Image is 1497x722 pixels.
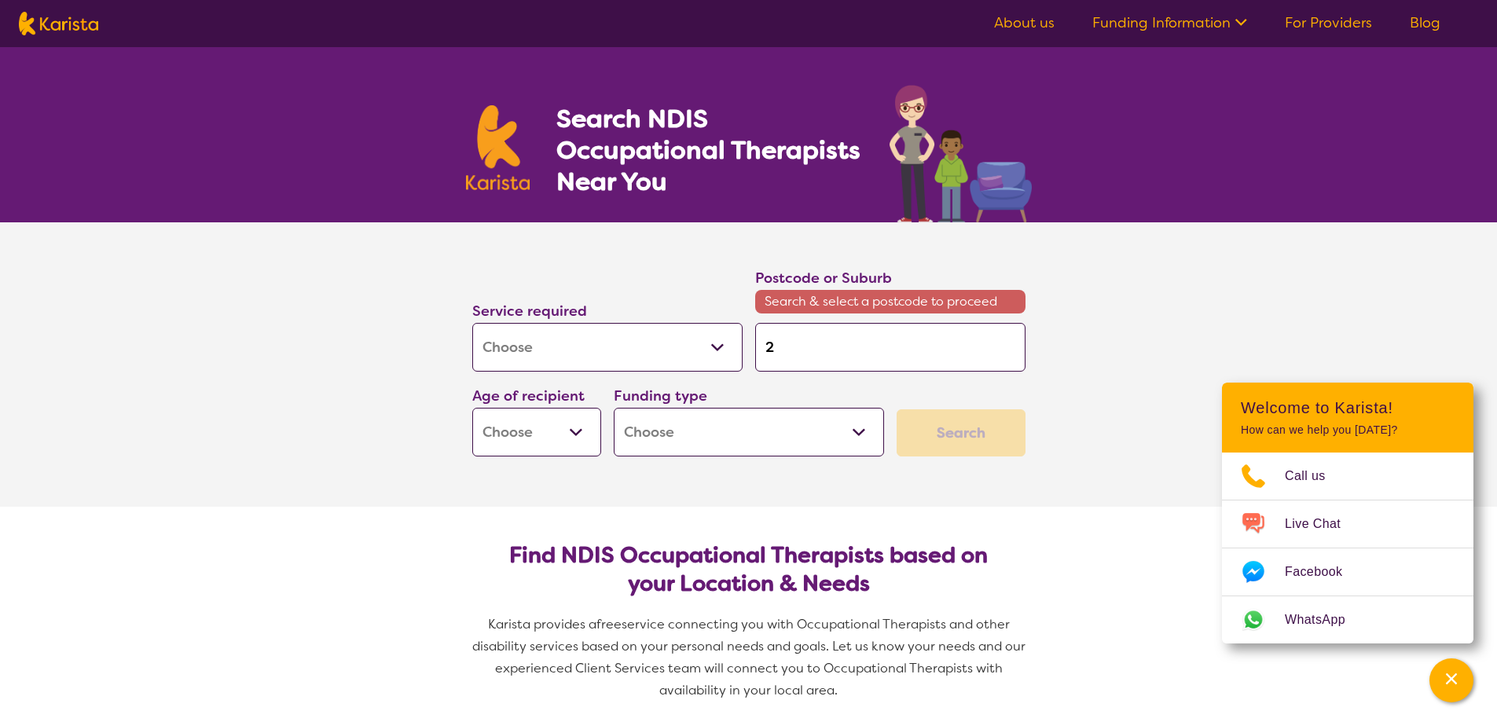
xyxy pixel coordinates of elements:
[488,616,596,632] span: Karista provides a
[556,103,862,197] h1: Search NDIS Occupational Therapists Near You
[1222,453,1473,643] ul: Choose channel
[614,387,707,405] label: Funding type
[1285,512,1359,536] span: Live Chat
[755,269,892,288] label: Postcode or Suburb
[1222,383,1473,643] div: Channel Menu
[19,12,98,35] img: Karista logo
[1241,423,1455,437] p: How can we help you [DATE]?
[466,105,530,190] img: Karista logo
[472,616,1029,698] span: service connecting you with Occupational Therapists and other disability services based on your p...
[472,387,585,405] label: Age of recipient
[472,302,587,321] label: Service required
[1092,13,1247,32] a: Funding Information
[1410,13,1440,32] a: Blog
[1241,398,1455,417] h2: Welcome to Karista!
[1222,596,1473,643] a: Web link opens in a new tab.
[485,541,1013,598] h2: Find NDIS Occupational Therapists based on your Location & Needs
[1285,608,1364,632] span: WhatsApp
[1285,560,1361,584] span: Facebook
[994,13,1055,32] a: About us
[755,290,1026,313] span: Search & select a postcode to proceed
[890,85,1032,222] img: occupational-therapy
[1285,13,1372,32] a: For Providers
[1429,658,1473,702] button: Channel Menu
[596,616,622,632] span: free
[1285,464,1345,488] span: Call us
[755,323,1026,372] input: Type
